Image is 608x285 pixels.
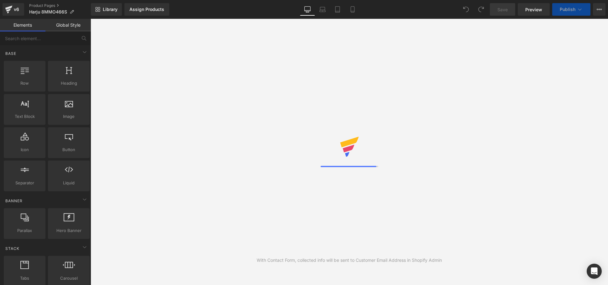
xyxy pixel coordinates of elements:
a: New Library [91,3,122,16]
span: Publish [560,7,575,12]
div: Open Intercom Messenger [587,264,602,279]
a: Desktop [300,3,315,16]
a: Tablet [330,3,345,16]
span: Carousel [50,275,88,282]
span: Tabs [6,275,44,282]
span: Separator [6,180,44,186]
a: Product Pages [29,3,91,8]
a: Laptop [315,3,330,16]
a: Mobile [345,3,360,16]
span: Image [50,113,88,120]
span: Banner [5,198,23,204]
a: Global Style [45,19,91,31]
span: Liquid [50,180,88,186]
button: Publish [552,3,590,16]
span: Button [50,146,88,153]
div: Assign Products [129,7,164,12]
a: v6 [3,3,24,16]
span: Icon [6,146,44,153]
span: Preview [525,6,542,13]
div: With Contact Form, collected info will be sent to Customer Email Address in Shopify Admin [257,257,442,264]
span: Text Block [6,113,44,120]
span: Stack [5,245,20,251]
span: Heading [50,80,88,87]
button: Undo [460,3,472,16]
span: Save [497,6,508,13]
span: Harju 8MMO466S [29,9,67,14]
span: Base [5,50,17,56]
button: More [593,3,605,16]
div: v6 [13,5,20,13]
span: Hero Banner [50,227,88,234]
button: Redo [475,3,487,16]
span: Parallax [6,227,44,234]
span: Library [103,7,118,12]
a: Preview [518,3,550,16]
span: Row [6,80,44,87]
